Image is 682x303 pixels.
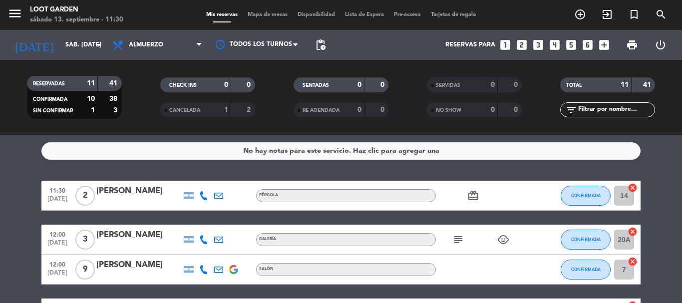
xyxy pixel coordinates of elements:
i: looks_one [499,38,512,51]
i: power_settings_new [655,39,667,51]
span: Disponibilidad [293,12,340,17]
strong: 0 [247,81,253,88]
span: 2 [75,186,95,206]
button: CONFIRMADA [561,230,611,250]
span: [DATE] [45,270,70,281]
i: subject [452,234,464,246]
strong: 0 [514,81,520,88]
div: [PERSON_NAME] [96,259,181,272]
strong: 11 [621,81,629,88]
strong: 0 [357,106,361,113]
i: cancel [628,257,638,267]
div: [PERSON_NAME] [96,185,181,198]
span: Lista de Espera [340,12,389,17]
span: SIN CONFIRMAR [33,108,73,113]
span: CONFIRMADA [33,97,67,102]
span: GALERÍA [259,237,276,241]
i: child_care [497,234,509,246]
span: TOTAL [566,83,582,88]
div: LOG OUT [646,30,675,60]
span: SERVIDAS [436,83,460,88]
button: CONFIRMADA [561,186,611,206]
div: Loot Garden [30,5,123,15]
strong: 0 [224,81,228,88]
span: 3 [75,230,95,250]
span: 11:30 [45,184,70,196]
i: cancel [628,227,638,237]
span: NO SHOW [436,108,461,113]
i: add_box [598,38,611,51]
span: Tarjetas de regalo [426,12,481,17]
div: No hay notas para este servicio. Haz clic para agregar una [243,145,439,157]
i: looks_4 [548,38,561,51]
i: menu [7,6,22,21]
strong: 1 [224,106,228,113]
input: Filtrar por nombre... [577,104,655,115]
span: RE AGENDADA [303,108,340,113]
span: Mapa de mesas [243,12,293,17]
span: 12:00 [45,258,70,270]
strong: 1 [91,107,95,114]
strong: 0 [380,106,386,113]
i: looks_two [515,38,528,51]
i: arrow_drop_down [93,39,105,51]
span: SENTADAS [303,83,329,88]
i: filter_list [565,104,577,116]
div: [PERSON_NAME] [96,229,181,242]
span: [DATE] [45,196,70,207]
i: looks_3 [532,38,545,51]
i: looks_6 [581,38,594,51]
span: Reservas para [445,41,495,48]
span: CONFIRMADA [571,193,601,198]
span: CONFIRMADA [571,267,601,272]
span: [DATE] [45,240,70,251]
span: SALÓN [259,267,274,271]
strong: 0 [357,81,361,88]
img: google-logo.png [229,265,238,274]
span: CANCELADA [169,108,200,113]
strong: 38 [109,95,119,102]
strong: 3 [113,107,119,114]
span: 9 [75,260,95,280]
i: [DATE] [7,34,60,56]
span: print [626,39,638,51]
span: Pre-acceso [389,12,426,17]
span: 12:00 [45,228,70,240]
span: RESERVADAS [33,81,65,86]
i: card_giftcard [467,190,479,202]
span: pending_actions [315,39,327,51]
strong: 0 [491,106,495,113]
span: CHECK INS [169,83,197,88]
strong: 0 [380,81,386,88]
i: looks_5 [565,38,578,51]
i: exit_to_app [601,8,613,20]
span: CONFIRMADA [571,237,601,242]
strong: 2 [247,106,253,113]
strong: 0 [514,106,520,113]
i: add_circle_outline [574,8,586,20]
i: search [655,8,667,20]
strong: 11 [87,80,95,87]
div: sábado 13. septiembre - 11:30 [30,15,123,25]
button: menu [7,6,22,24]
button: CONFIRMADA [561,260,611,280]
i: cancel [628,183,638,193]
span: PÉRGOLA [259,193,278,197]
strong: 41 [109,80,119,87]
strong: 10 [87,95,95,102]
span: Mis reservas [201,12,243,17]
span: Almuerzo [129,41,163,48]
strong: 0 [491,81,495,88]
i: turned_in_not [628,8,640,20]
strong: 41 [643,81,653,88]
